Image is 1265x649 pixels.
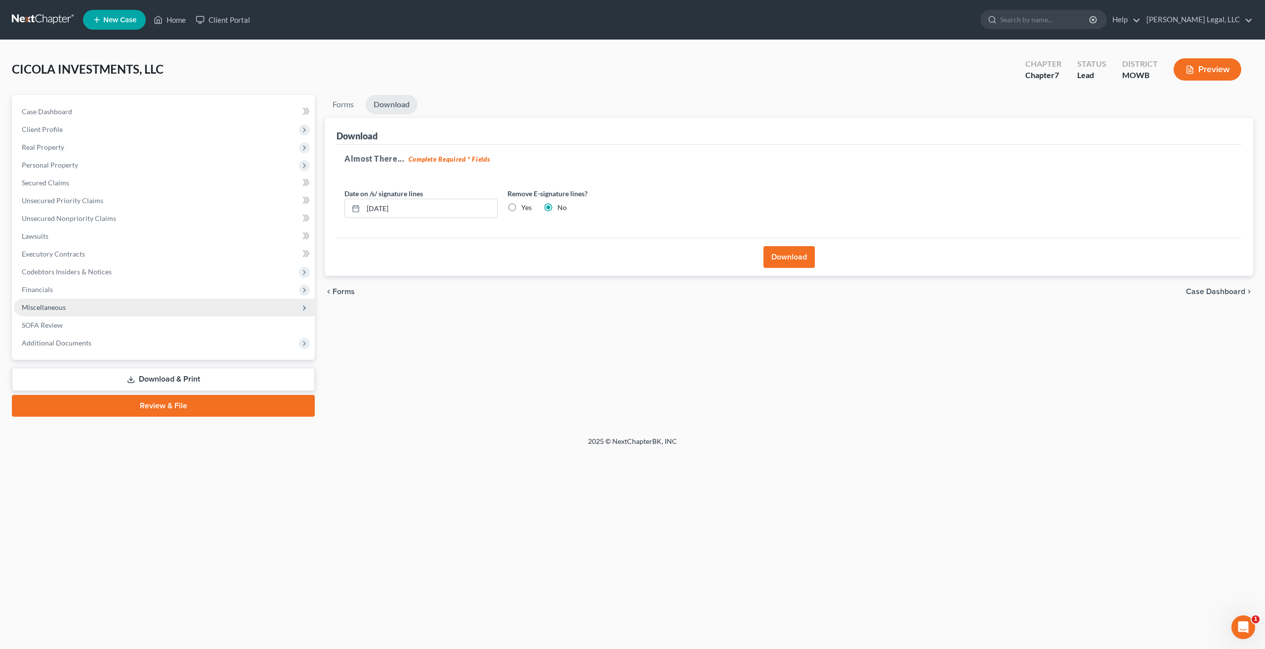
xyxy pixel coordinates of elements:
[521,203,532,213] label: Yes
[325,95,362,114] a: Forms
[12,62,164,76] span: CICOLA INVESTMENTS, LLC
[22,321,63,329] span: SOFA Review
[366,95,418,114] a: Download
[1025,58,1061,70] div: Chapter
[1107,11,1140,29] a: Help
[22,285,53,294] span: Financials
[1174,58,1241,81] button: Preview
[1077,58,1106,70] div: Status
[1025,70,1061,81] div: Chapter
[1000,10,1091,29] input: Search by name...
[12,395,315,417] a: Review & File
[14,245,315,263] a: Executory Contracts
[1077,70,1106,81] div: Lead
[14,227,315,245] a: Lawsuits
[22,339,91,347] span: Additional Documents
[22,303,66,311] span: Miscellaneous
[22,143,64,151] span: Real Property
[14,174,315,192] a: Secured Claims
[14,192,315,210] a: Unsecured Priority Claims
[1252,615,1260,623] span: 1
[22,125,63,133] span: Client Profile
[22,214,116,222] span: Unsecured Nonpriority Claims
[191,11,255,29] a: Client Portal
[14,316,315,334] a: SOFA Review
[507,188,661,199] label: Remove E-signature lines?
[1054,70,1059,80] span: 7
[1186,288,1245,296] span: Case Dashboard
[363,199,497,218] input: MM/DD/YYYY
[103,16,136,24] span: New Case
[12,368,315,391] a: Download & Print
[333,288,355,296] span: Forms
[22,178,69,187] span: Secured Claims
[1245,288,1253,296] i: chevron_right
[763,246,815,268] button: Download
[409,155,490,163] strong: Complete Required * Fields
[1141,11,1253,29] a: [PERSON_NAME] Legal, LLC
[344,153,1233,165] h5: Almost There...
[1122,58,1158,70] div: District
[344,188,423,199] label: Date on /s/ signature lines
[325,288,368,296] button: chevron_left Forms
[14,210,315,227] a: Unsecured Nonpriority Claims
[22,161,78,169] span: Personal Property
[22,267,112,276] span: Codebtors Insiders & Notices
[1122,70,1158,81] div: MOWB
[22,196,103,205] span: Unsecured Priority Claims
[22,250,85,258] span: Executory Contracts
[22,107,72,116] span: Case Dashboard
[325,288,333,296] i: chevron_left
[22,232,48,240] span: Lawsuits
[14,103,315,121] a: Case Dashboard
[351,436,914,454] div: 2025 © NextChapterBK, INC
[1186,288,1253,296] a: Case Dashboard chevron_right
[149,11,191,29] a: Home
[557,203,567,213] label: No
[337,130,378,142] div: Download
[1231,615,1255,639] iframe: Intercom live chat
